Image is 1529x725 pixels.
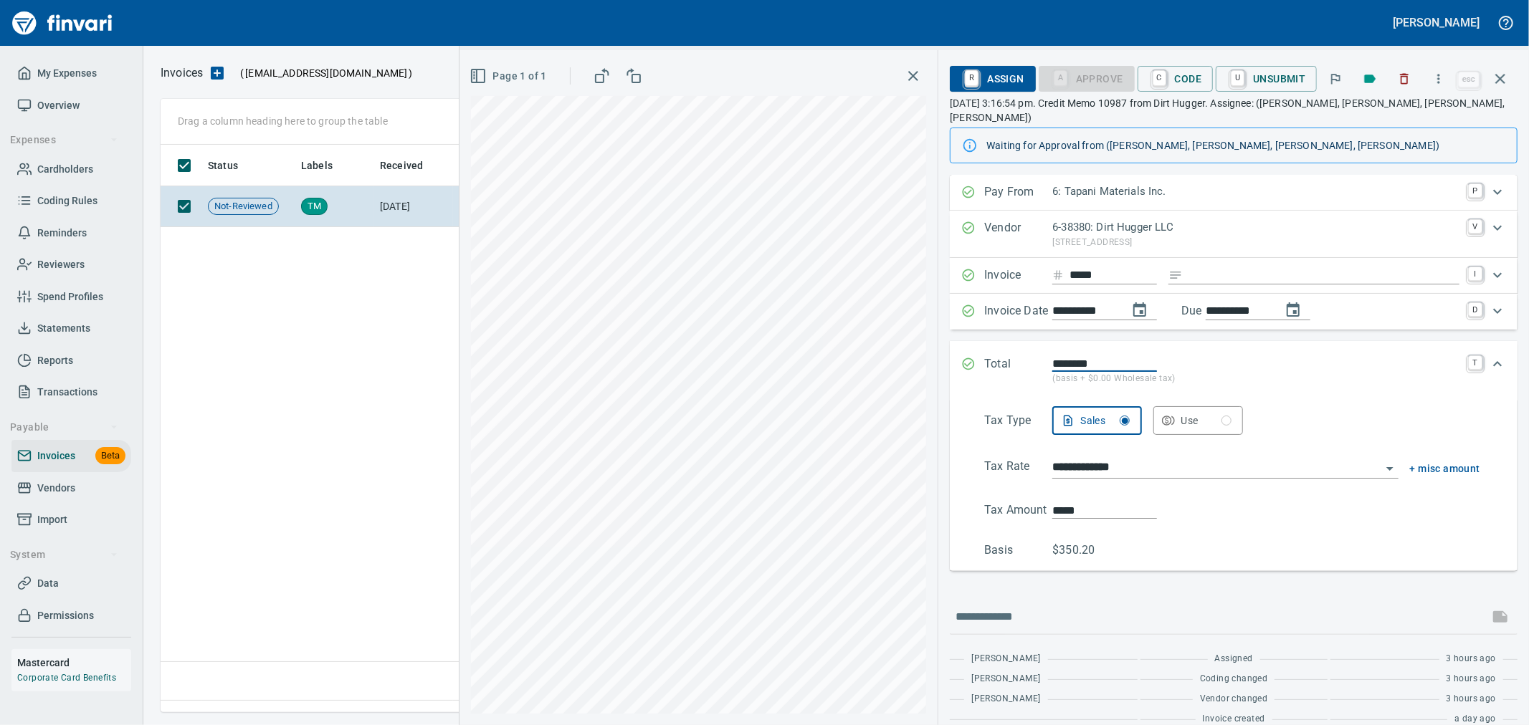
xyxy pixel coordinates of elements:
[1181,302,1249,320] p: Due
[232,66,413,80] p: ( )
[1447,692,1496,706] span: 3 hours ago
[1410,460,1480,478] button: + misc amount
[374,186,453,227] td: [DATE]
[37,160,93,178] span: Cardholders
[1320,63,1351,95] button: Flag
[984,412,1052,435] p: Tax Type
[37,352,73,370] span: Reports
[453,186,596,227] td: Dirt Hugger LLC (6-38380)
[984,458,1052,479] p: Tax Rate
[37,479,75,497] span: Vendors
[1483,600,1518,634] span: This records your message into the invoice and notifies anyone mentioned
[37,607,94,625] span: Permissions
[11,567,131,600] a: Data
[1181,412,1232,430] div: Use
[1138,66,1214,92] button: CCode
[1454,62,1518,96] span: Close invoice
[11,312,131,345] a: Statements
[950,341,1518,400] div: Expand
[208,157,238,174] span: Status
[1149,67,1202,91] span: Code
[467,63,552,90] button: Page 1 of 1
[302,200,327,213] span: TM
[244,66,409,80] span: [EMAIL_ADDRESS][DOMAIN_NAME]
[9,6,116,40] img: Finvari
[17,673,116,683] a: Corporate Card Benefits
[11,90,131,122] a: Overview
[11,217,131,249] a: Reminders
[37,288,103,306] span: Spend Profiles
[37,97,80,115] span: Overview
[380,157,423,174] span: Received
[1052,542,1120,559] p: $350.20
[950,175,1518,211] div: Expand
[971,672,1040,686] span: [PERSON_NAME]
[37,383,97,401] span: Transactions
[984,501,1052,519] p: Tax Amount
[1052,183,1459,200] p: 6: Tapani Materials Inc.
[10,131,118,149] span: Expenses
[11,57,131,90] a: My Expenses
[1200,672,1268,686] span: Coding changed
[10,546,118,564] span: System
[1423,63,1454,95] button: More
[965,70,978,86] a: R
[11,504,131,536] a: Import
[11,472,131,504] a: Vendors
[986,133,1505,158] div: Waiting for Approval from ([PERSON_NAME], [PERSON_NAME], [PERSON_NAME], [PERSON_NAME])
[4,542,124,568] button: System
[1390,11,1483,34] button: [PERSON_NAME]
[37,64,97,82] span: My Expenses
[203,64,232,82] button: Upload an Invoice
[984,267,1052,285] p: Invoice
[11,281,131,313] a: Spend Profiles
[971,692,1040,706] span: [PERSON_NAME]
[4,127,124,153] button: Expenses
[11,600,131,632] a: Permissions
[11,249,131,281] a: Reviewers
[301,157,351,174] span: Labels
[950,211,1518,258] div: Expand
[1231,70,1244,86] a: U
[1468,267,1482,281] a: I
[984,183,1052,202] p: Pay From
[984,302,1052,321] p: Invoice Date
[209,200,278,213] span: Not-Reviewed
[1394,15,1480,30] h5: [PERSON_NAME]
[961,67,1024,91] span: Assign
[37,256,85,274] span: Reviewers
[1052,236,1459,250] p: [STREET_ADDRESS]
[1039,72,1135,84] div: Coding Required
[11,153,131,186] a: Cardholders
[1468,183,1482,198] a: P
[11,345,131,377] a: Reports
[950,294,1518,330] div: Expand
[1052,267,1064,284] svg: Invoice number
[178,114,388,128] p: Drag a column heading here to group the table
[161,64,203,82] nav: breadcrumb
[11,185,131,217] a: Coding Rules
[1447,652,1496,666] span: 3 hours ago
[1153,70,1166,86] a: C
[984,355,1052,386] p: Total
[37,320,90,337] span: Statements
[11,376,131,408] a: Transactions
[380,157,442,174] span: Received
[10,418,118,436] span: Payable
[1200,692,1268,706] span: Vendor changed
[301,157,333,174] span: Labels
[1216,66,1317,92] button: UUnsubmit
[1447,672,1496,686] span: 3 hours ago
[1123,293,1157,327] button: change date
[1080,412,1130,430] div: Sales
[1215,652,1253,666] span: Assigned
[1458,72,1480,87] a: esc
[1153,406,1243,435] button: Use
[11,440,131,472] a: InvoicesBeta
[37,511,67,529] span: Import
[17,655,131,671] h6: Mastercard
[1389,63,1420,95] button: Discard
[984,542,1052,559] p: Basis
[1168,268,1183,282] svg: Invoice description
